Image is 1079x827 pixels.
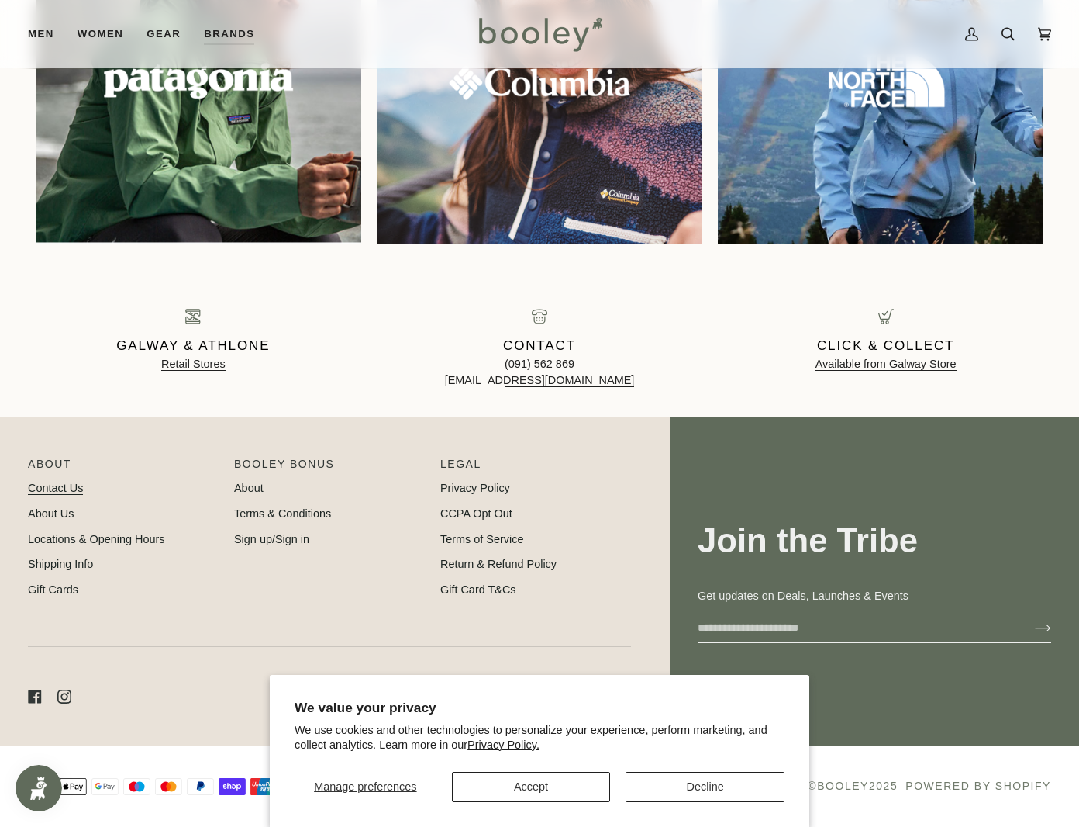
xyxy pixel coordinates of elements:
[440,482,510,494] a: Privacy Policy
[815,358,957,370] a: Available from Galway Store
[234,482,264,494] a: About
[314,780,416,793] span: Manage preferences
[28,507,74,520] a: About Us
[440,558,557,570] a: Return & Refund Policy
[295,700,784,716] h2: We value your privacy
[440,533,524,545] a: Terms of Service
[720,336,1051,356] p: Click & Collect
[440,456,631,480] p: Pipeline_Footer Sub
[626,772,784,802] button: Decline
[445,358,635,387] a: (091) 562 869[EMAIL_ADDRESS][DOMAIN_NAME]
[440,583,516,596] a: Gift Card T&Cs
[698,588,1051,605] p: Get updates on Deals, Launches & Events
[698,614,1010,642] input: your-email@example.com
[28,482,83,494] a: Contact Us
[1010,616,1051,641] button: Join
[472,12,608,57] img: Booley
[817,780,869,792] a: Booley
[78,26,123,42] span: Women
[234,507,331,520] a: Terms & Conditions
[28,533,165,545] a: Locations & Opening Hours
[440,507,512,520] a: CCPA Opt Out
[28,336,359,356] p: Galway & Athlone
[161,358,226,370] a: Retail Stores
[28,456,219,480] p: Pipeline_Footer Main
[234,533,309,545] a: Sign up/Sign in
[808,778,898,794] span: © 2025
[204,26,254,42] span: Brands
[374,336,705,356] p: Contact
[295,723,784,753] p: We use cookies and other technologies to personalize your experience, perform marketing, and coll...
[28,26,54,42] span: Men
[16,765,62,811] iframe: Button to open loyalty program pop-up
[467,739,539,751] a: Privacy Policy.
[28,583,78,596] a: Gift Cards
[28,558,93,570] a: Shipping Info
[147,26,181,42] span: Gear
[295,772,436,802] button: Manage preferences
[905,780,1051,792] a: Powered by Shopify
[698,520,1051,562] h3: Join the Tribe
[452,772,611,802] button: Accept
[234,456,425,480] p: Booley Bonus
